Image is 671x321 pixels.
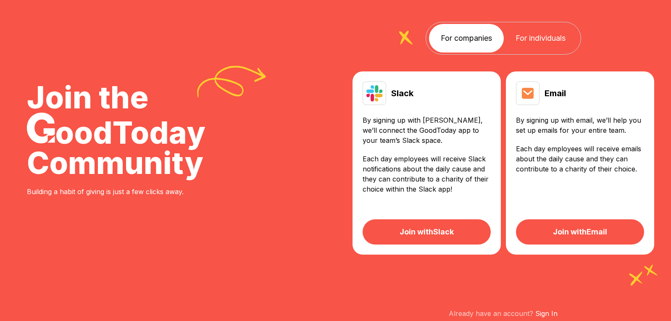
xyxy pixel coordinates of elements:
h1: Join the oodToday Community [27,82,205,178]
p: Building a habit of giving is just a few clicks away. [27,187,205,197]
p: Each day employees will receive Slack notifications about the daily cause and they can contribute... [363,154,491,194]
h3: Email [545,87,566,99]
a: For companies [429,24,504,53]
a: Sign In [535,309,558,318]
span: Already have an account? [449,309,533,318]
a: Join withSlack [363,219,491,245]
p: Each day employees will receive emails about the daily cause and they can contribute to a charity... [516,144,644,174]
p: By signing up with [PERSON_NAME], we’ll connect the GoodToday app to your team’s Slack space. [363,115,491,145]
a: Join withEmail [516,219,644,245]
p: By signing up with email, we’ll help you set up emails for your entire team. [516,115,644,135]
h3: Slack [391,87,413,99]
a: For individuals [504,24,577,53]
